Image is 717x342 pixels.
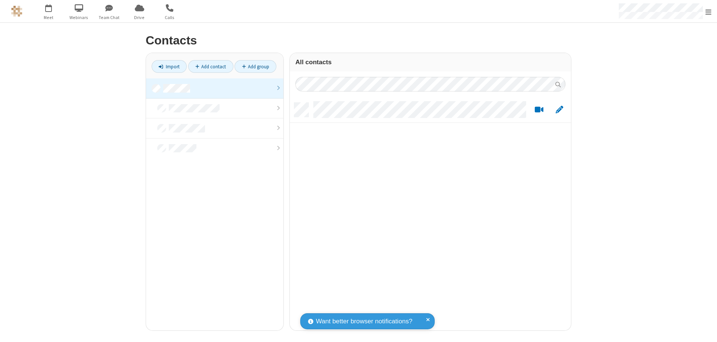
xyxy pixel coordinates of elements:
a: Add contact [188,60,233,73]
button: Edit [552,105,567,115]
div: grid [290,97,571,330]
span: Webinars [65,14,93,21]
h2: Contacts [146,34,571,47]
span: Want better browser notifications? [316,317,412,326]
button: Start a video meeting [532,105,546,115]
a: Import [152,60,187,73]
span: Drive [125,14,153,21]
img: QA Selenium DO NOT DELETE OR CHANGE [11,6,22,17]
span: Meet [35,14,63,21]
h3: All contacts [295,59,565,66]
span: Team Chat [95,14,123,21]
a: Add group [235,60,276,73]
span: Calls [156,14,184,21]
